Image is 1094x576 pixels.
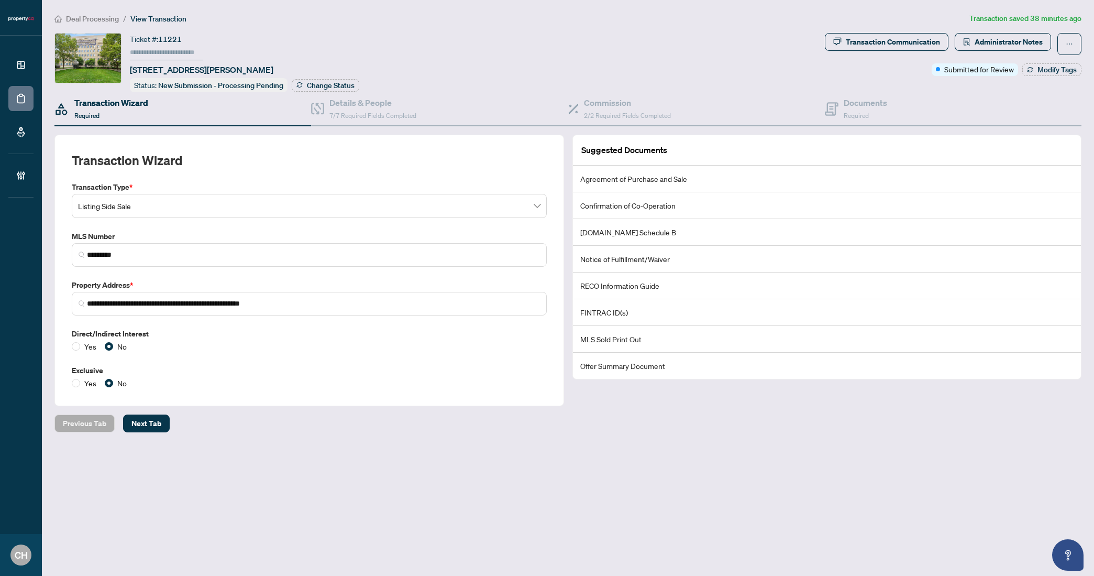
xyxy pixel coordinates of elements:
span: Yes [80,341,101,352]
label: Direct/Indirect Interest [72,328,547,340]
div: Ticket #: [130,33,182,45]
span: Change Status [307,82,355,89]
h4: Transaction Wizard [74,96,148,109]
span: Administrator Notes [975,34,1043,50]
span: Required [74,112,100,119]
span: 11221 [158,35,182,44]
li: Offer Summary Document [573,353,1081,379]
button: Previous Tab [54,415,115,432]
label: Property Address [72,279,547,291]
span: home [54,15,62,23]
h4: Commission [584,96,671,109]
button: Open asap [1052,539,1084,571]
label: Transaction Type [72,181,547,193]
span: 7/7 Required Fields Completed [329,112,416,119]
span: CH [15,548,28,562]
article: Transaction saved 38 minutes ago [969,13,1081,25]
h4: Details & People [329,96,416,109]
span: Submitted for Review [944,63,1014,75]
li: [DOMAIN_NAME] Schedule B [573,219,1081,246]
span: 2/2 Required Fields Completed [584,112,671,119]
li: RECO Information Guide [573,273,1081,299]
img: search_icon [79,300,85,307]
span: solution [963,38,970,46]
span: Listing Side Sale [78,196,540,216]
li: MLS Sold Print Out [573,326,1081,353]
li: Notice of Fulfillment/Waiver [573,246,1081,273]
div: Transaction Communication [846,34,940,50]
img: search_icon [79,252,85,258]
span: No [113,377,131,389]
label: MLS Number [72,231,547,242]
button: Modify Tags [1022,63,1081,76]
span: View Transaction [130,14,186,24]
button: Change Status [292,79,359,92]
span: No [113,341,131,352]
li: / [123,13,126,25]
span: ellipsis [1066,40,1073,48]
li: Agreement of Purchase and Sale [573,166,1081,192]
span: Next Tab [131,415,161,432]
li: FINTRAC ID(s) [573,299,1081,326]
button: Next Tab [123,415,170,432]
article: Suggested Documents [581,144,667,157]
button: Administrator Notes [955,33,1051,51]
li: Confirmation of Co-Operation [573,192,1081,219]
span: Required [844,112,869,119]
span: Modify Tags [1037,66,1077,73]
span: Deal Processing [66,14,119,24]
button: Transaction Communication [825,33,948,51]
img: logo [8,16,34,22]
span: New Submission - Processing Pending [158,81,283,90]
img: IMG-X12403645_1.jpg [55,34,121,83]
h2: Transaction Wizard [72,152,182,169]
h4: Documents [844,96,887,109]
span: Yes [80,377,101,389]
div: Status: [130,78,288,92]
span: [STREET_ADDRESS][PERSON_NAME] [130,63,273,76]
label: Exclusive [72,365,547,376]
